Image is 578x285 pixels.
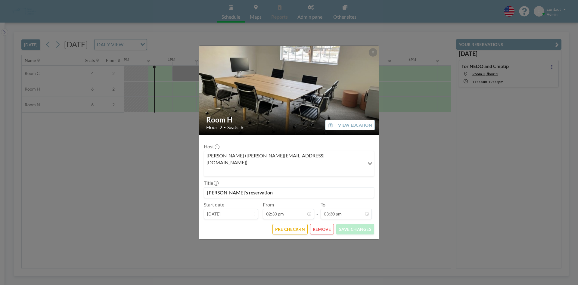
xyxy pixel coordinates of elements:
span: - [316,204,318,217]
button: VIEW LOCATION [325,120,375,130]
label: From [263,202,274,208]
button: REMOVE [310,224,334,234]
button: SAVE CHANGES [336,224,374,234]
label: Title [204,180,218,186]
label: Start date [204,202,224,208]
h2: Room H [206,115,372,124]
img: 537.JPG [199,23,380,158]
span: Floor: 2 [206,124,222,130]
label: To [321,202,325,208]
span: Seats: 6 [227,124,243,130]
span: • [224,125,226,130]
span: [PERSON_NAME] ([PERSON_NAME][EMAIL_ADDRESS][DOMAIN_NAME]) [205,152,363,166]
div: Search for option [204,151,374,176]
input: Search for option [205,167,364,175]
input: (No title) [204,187,374,198]
label: Host [204,144,219,150]
button: PRE CHECK-IN [272,224,308,234]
